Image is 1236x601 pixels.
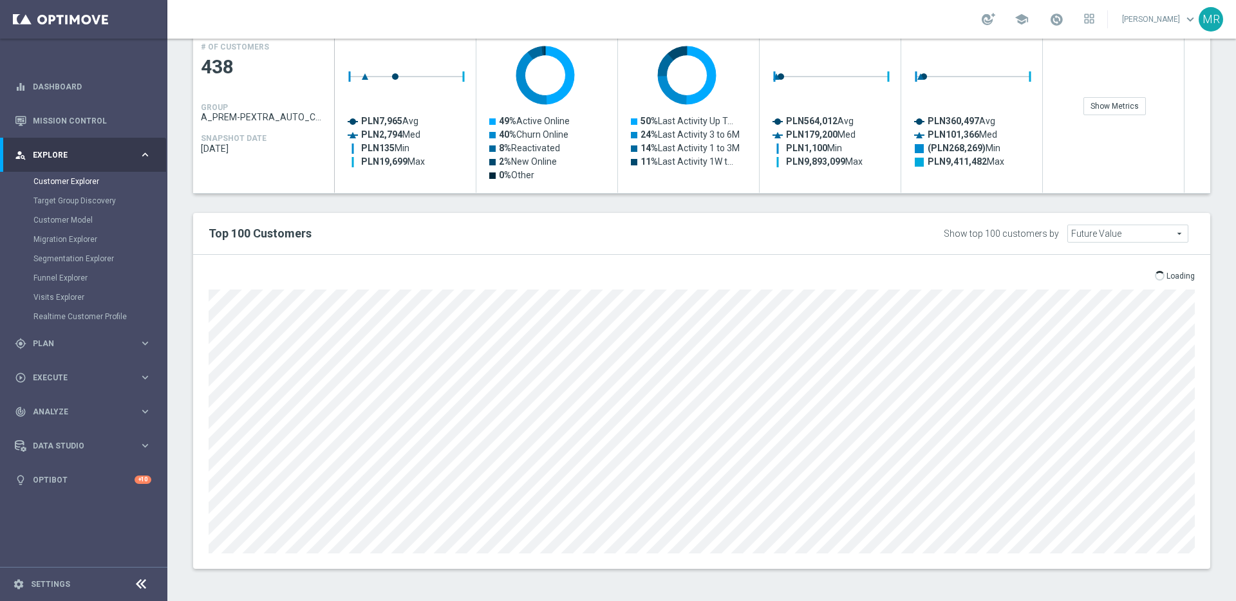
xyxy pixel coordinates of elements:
a: Optibot [33,463,135,497]
i: track_changes [15,406,26,418]
button: track_changes Analyze keyboard_arrow_right [14,407,152,417]
text: Last Activity Up T… [641,116,733,126]
div: Dashboard [15,69,151,104]
button: person_search Explore keyboard_arrow_right [14,150,152,160]
i: keyboard_arrow_right [139,405,151,418]
a: Migration Explorer [33,234,134,245]
h4: # OF CUSTOMERS [201,42,269,51]
a: Visits Explorer [33,292,134,302]
span: 438 [201,55,327,80]
tspan: 24% [641,129,658,140]
text: New Online [499,156,557,167]
tspan: PLN9,411,482 [928,156,987,167]
i: keyboard_arrow_right [139,439,151,452]
div: Target Group Discovery [33,191,166,210]
tspan: PLN564,012 [786,116,838,126]
a: Target Group Discovery [33,196,134,206]
tspan: 14% [641,143,658,153]
i: keyboard_arrow_right [139,371,151,384]
span: Analyze [33,408,139,416]
tspan: PLN19,699 [361,156,407,167]
text: Last Activity 1W t… [641,156,733,167]
tspan: 0% [499,170,511,180]
span: Data Studio [33,442,139,450]
h2: Top 100 Customers [209,226,776,241]
i: equalizer [15,81,26,93]
tspan: 49% [499,116,516,126]
span: school [1015,12,1029,26]
a: [PERSON_NAME]keyboard_arrow_down [1121,10,1199,29]
text: Avg [928,116,995,126]
tspan: PLN9,893,099 [786,156,845,167]
text: Reactivated [499,143,560,153]
div: Funnel Explorer [33,268,166,288]
text: Other [499,170,534,180]
div: Customer Explorer [33,172,166,191]
i: lightbulb [15,474,26,486]
button: Data Studio keyboard_arrow_right [14,441,152,451]
text: Last Activity 3 to 6M [641,129,740,140]
a: Customer Explorer [33,176,134,187]
div: Plan [15,338,139,349]
text: Med [928,129,997,140]
tspan: (PLN268,269) [928,143,986,154]
text: Med [786,129,856,140]
text: Last Activity 1 to 3M [641,143,740,153]
text: Active Online [499,116,570,126]
span: Explore [33,151,139,159]
tspan: 40% [499,129,516,140]
div: Migration Explorer [33,230,166,249]
span: 2025-09-18 [201,143,327,154]
tspan: 8% [499,143,511,153]
span: keyboard_arrow_down [1183,12,1197,26]
div: Data Studio [15,440,139,452]
i: keyboard_arrow_right [139,149,151,161]
div: MR [1199,7,1223,32]
i: person_search [15,149,26,161]
div: Visits Explorer [33,288,166,307]
text: Max [928,156,1004,167]
tspan: 11% [641,156,658,167]
div: play_circle_outline Execute keyboard_arrow_right [14,373,152,383]
text: Min [361,143,409,153]
div: gps_fixed Plan keyboard_arrow_right [14,338,152,349]
button: equalizer Dashboard [14,82,152,92]
text: Avg [361,116,418,126]
div: Mission Control [15,104,151,138]
div: Segmentation Explorer [33,249,166,268]
tspan: PLN2,794 [361,129,403,140]
span: Execute [33,374,139,382]
tspan: PLN360,497 [928,116,979,126]
text: Min [928,143,1000,154]
div: Explore [15,149,139,161]
div: Show top 100 customers by [944,228,1059,239]
a: Customer Model [33,215,134,225]
i: keyboard_arrow_right [139,337,151,349]
div: +10 [135,476,151,484]
div: Customer Model [33,210,166,230]
text: Avg [786,116,854,126]
i: play_circle_outline [15,372,26,384]
tspan: PLN179,200 [786,129,838,140]
text: Churn Online [499,129,568,140]
a: Mission Control [33,104,151,138]
i: settings [13,578,24,590]
a: Dashboard [33,69,151,104]
h4: GROUP [201,103,228,112]
tspan: 2% [499,156,511,167]
tspan: PLN1,100 [786,143,827,153]
div: Analyze [15,406,139,418]
div: Execute [15,372,139,384]
div: Realtime Customer Profile [33,307,166,326]
span: Plan [33,340,139,347]
text: Max [786,156,863,167]
a: Funnel Explorer [33,273,134,283]
div: Press SPACE to select this row. [193,35,335,193]
tspan: 50% [641,116,658,126]
button: lightbulb Optibot +10 [14,475,152,485]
